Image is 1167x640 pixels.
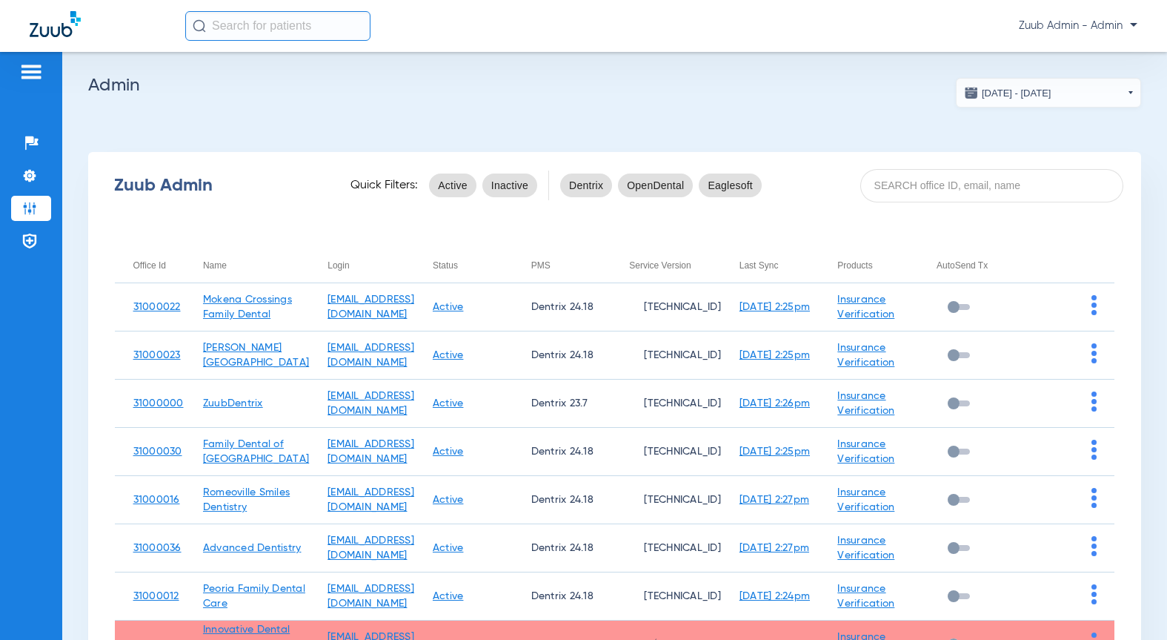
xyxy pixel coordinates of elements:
img: group-dot-blue.svg [1091,584,1097,604]
div: Service Version [629,257,691,274]
a: Active [433,398,464,409]
a: Insurance Verification [837,535,894,561]
mat-chip-listbox: pms-filters [560,171,762,200]
a: Peoria Family Dental Care [203,584,305,609]
span: Zuub Admin - Admin [1019,19,1137,33]
a: 31000023 [133,350,181,360]
a: [DATE] 2:25pm [739,302,810,312]
a: Insurance Verification [837,439,894,464]
span: Inactive [491,178,528,193]
a: 31000000 [133,398,184,409]
img: group-dot-blue.svg [1091,536,1097,556]
td: [TECHNICAL_ID] [611,476,721,524]
a: [EMAIL_ADDRESS][DOMAIN_NAME] [328,487,414,512]
a: Insurance Verification [837,391,894,416]
a: Active [433,543,464,553]
div: Status [433,257,513,274]
div: Office Id [133,257,166,274]
a: [EMAIL_ADDRESS][DOMAIN_NAME] [328,343,414,368]
td: [TECHNICAL_ID] [611,428,721,476]
a: 31000016 [133,495,180,505]
td: Dentrix 24.18 [513,283,611,331]
div: Login [328,257,349,274]
input: SEARCH office ID, email, name [860,169,1123,202]
a: [DATE] 2:27pm [739,495,809,505]
a: 31000036 [133,543,182,553]
a: ZuubDentrix [203,398,263,409]
td: [TECHNICAL_ID] [611,331,721,380]
a: [DATE] 2:24pm [739,591,810,601]
a: Active [433,302,464,312]
span: Active [438,178,468,193]
td: Dentrix 24.18 [513,524,611,573]
a: Family Dental of [GEOGRAPHIC_DATA] [203,439,309,464]
td: Dentrix 23.7 [513,380,611,428]
img: group-dot-blue.svg [1091,488,1097,508]
img: Zuub Logo [30,11,81,37]
div: Products [837,257,872,274]
a: Active [433,350,464,360]
td: Dentrix 24.18 [513,476,611,524]
img: group-dot-blue.svg [1091,440,1097,460]
img: group-dot-blue.svg [1091,295,1097,315]
a: [PERSON_NAME][GEOGRAPHIC_DATA] [203,343,309,368]
span: Quick Filters: [350,178,418,193]
img: Search Icon [193,19,206,33]
div: PMS [531,257,551,274]
td: [TECHNICAL_ID] [611,380,721,428]
a: Advanced Dentistry [203,543,302,553]
td: Dentrix 24.18 [513,331,611,380]
a: Insurance Verification [837,343,894,368]
a: Insurance Verification [837,294,894,320]
a: 31000030 [133,446,182,457]
span: Dentrix [569,178,603,193]
td: [TECHNICAL_ID] [611,524,721,573]
img: hamburger-icon [19,63,43,81]
div: Service Version [629,257,721,274]
input: Search for patients [185,11,370,41]
div: Login [328,257,414,274]
img: date.svg [964,85,979,100]
div: Name [203,257,227,274]
button: [DATE] - [DATE] [956,78,1141,108]
div: Last Sync [739,257,779,274]
a: [DATE] 2:25pm [739,350,810,360]
a: [EMAIL_ADDRESS][DOMAIN_NAME] [328,294,414,320]
mat-chip-listbox: status-filters [429,171,537,200]
a: Mokena Crossings Family Dental [203,294,292,320]
div: Office Id [133,257,184,274]
a: [EMAIL_ADDRESS][DOMAIN_NAME] [328,535,414,561]
span: Eaglesoft [708,178,753,193]
span: OpenDental [627,178,684,193]
a: Active [433,591,464,601]
div: Last Sync [739,257,819,274]
div: AutoSend Tx [937,257,1017,274]
td: [TECHNICAL_ID] [611,573,721,621]
a: [EMAIL_ADDRESS][DOMAIN_NAME] [328,439,414,464]
a: [DATE] 2:26pm [739,398,810,409]
a: Insurance Verification [837,487,894,512]
td: Dentrix 24.18 [513,573,611,621]
div: Name [203,257,309,274]
img: group-dot-blue.svg [1091,343,1097,363]
a: 31000022 [133,302,181,312]
div: Status [433,257,458,274]
a: Romeoville Smiles Dentistry [203,487,290,512]
a: [DATE] 2:27pm [739,543,809,553]
div: Zuub Admin [114,178,325,193]
div: AutoSend Tx [937,257,988,274]
td: Dentrix 24.18 [513,428,611,476]
a: [EMAIL_ADDRESS][DOMAIN_NAME] [328,391,414,416]
h2: Admin [88,78,1141,93]
a: [EMAIL_ADDRESS][DOMAIN_NAME] [328,584,414,609]
td: [TECHNICAL_ID] [611,283,721,331]
a: 31000012 [133,591,179,601]
a: Active [433,446,464,457]
a: Active [433,495,464,505]
div: Products [837,257,918,274]
a: [DATE] 2:25pm [739,446,810,457]
a: Insurance Verification [837,584,894,609]
div: PMS [531,257,611,274]
img: group-dot-blue.svg [1091,392,1097,412]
